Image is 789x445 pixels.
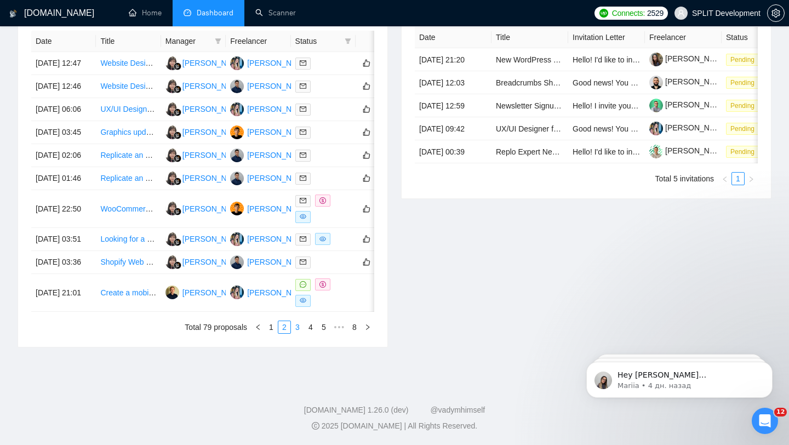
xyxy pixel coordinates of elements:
img: YN [230,255,244,269]
img: logo [9,5,17,22]
a: YN[PERSON_NAME] [230,257,310,266]
span: mail [300,106,306,112]
span: eye [300,297,306,304]
button: left [251,321,265,334]
a: UX/UI Designer for mobile app design [100,105,229,113]
span: Pending [726,100,759,112]
a: VN[PERSON_NAME] [165,150,245,159]
th: Invitation Letter [568,27,645,48]
div: [PERSON_NAME] [247,233,310,245]
div: 2025 [DOMAIN_NAME] | All Rights Reserved. [9,420,780,432]
img: IP [230,202,244,215]
div: [PERSON_NAME] [247,80,310,92]
button: left [718,172,731,185]
a: Pending [726,101,763,110]
span: dollar [319,197,326,204]
a: 4 [305,321,317,333]
td: [DATE] 09:42 [415,117,491,140]
img: gigradar-bm.png [174,261,181,269]
a: Pending [726,55,763,64]
div: [PERSON_NAME] [182,149,245,161]
a: VN[PERSON_NAME] [165,257,245,266]
img: AT [230,102,244,116]
span: Pending [726,146,759,158]
a: 2 [278,321,290,333]
img: VN [165,149,179,162]
iframe: Intercom live chat [752,408,778,434]
a: Website Design for Application Development [100,59,251,67]
span: right [364,324,371,330]
img: gigradar-bm.png [174,109,181,116]
span: mail [300,175,306,181]
div: [PERSON_NAME] [247,103,310,115]
img: VN [165,232,179,246]
span: filter [345,38,351,44]
img: VN [165,255,179,269]
a: Pending [726,78,763,87]
li: 2 [278,321,291,334]
a: Create a mobile-first wireframe for a Product Detail Page (PDP) of our site [100,288,352,297]
th: Title [96,31,161,52]
img: c1PQrhHxGxqrQBvHGcfc6VxOmU_KC63rYkyBwyCNlW7CAasECHgNeTSAZBBZv4Fm1u [649,76,663,89]
button: like [360,255,373,269]
a: YN[PERSON_NAME] [230,150,310,159]
span: like [363,151,370,159]
span: filter [342,33,353,49]
img: gigradar-bm.png [174,132,181,139]
div: [PERSON_NAME] [247,172,310,184]
span: like [363,235,370,243]
span: 2529 [647,7,664,19]
span: left [722,176,728,182]
th: Freelancer [226,31,290,52]
a: Replo Expert Needed - Funnel Builder (Shopify E-Commerce - Dropshipping) [496,147,758,156]
button: like [360,125,373,139]
a: 3 [291,321,304,333]
span: Pending [726,123,759,135]
img: c1jLwqjJgsxvsE5HwxdlCY3GOfJJXtcWjywyVLZHZVdlimAjm-VpWz-UZFuMplN13k [649,53,663,66]
a: 1 [732,173,744,185]
td: UX/UI Designer for Shopify Website & Infographics [491,117,568,140]
img: AT [230,56,244,70]
a: YN[PERSON_NAME] [230,81,310,90]
div: [PERSON_NAME] [182,233,245,245]
span: user [677,9,685,17]
button: like [360,56,373,70]
td: [DATE] 02:06 [31,144,96,167]
button: like [360,149,373,162]
div: [PERSON_NAME] [247,256,310,268]
td: [DATE] 01:46 [31,167,96,190]
button: like [360,202,373,215]
div: [PERSON_NAME] [182,172,245,184]
img: gigradar-bm.png [174,62,181,70]
li: 4 [304,321,317,334]
li: 1 [731,172,745,185]
a: VN[PERSON_NAME] [165,173,245,182]
div: [PERSON_NAME] [182,80,245,92]
a: AT[PERSON_NAME] [230,104,310,113]
span: like [363,105,370,113]
td: [DATE] 06:06 [31,98,96,121]
div: [PERSON_NAME] [182,103,245,115]
a: Website Design – Hero Section & Comparison Table [100,82,278,90]
img: upwork-logo.png [599,9,608,18]
a: Breadcrumbs Shopify [496,78,569,87]
button: right [361,321,374,334]
span: mail [300,60,306,66]
span: like [363,258,370,266]
button: like [360,232,373,246]
span: right [748,176,754,182]
a: YN[PERSON_NAME] [230,173,310,182]
a: Graphics updates for squarespace and other stuff [100,128,268,136]
span: like [363,59,370,67]
a: WooCommerce Payment Gateway Expert Needed in [GEOGRAPHIC_DATA] [100,204,362,213]
div: [PERSON_NAME] [247,57,310,69]
a: VN[PERSON_NAME] [165,104,245,113]
a: setting [767,9,785,18]
span: filter [215,38,221,44]
td: Shopify Web Designer & Developer – Conversion-Focused [96,251,161,274]
span: Manager [165,35,210,47]
img: VN [165,102,179,116]
span: Pending [726,77,759,89]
